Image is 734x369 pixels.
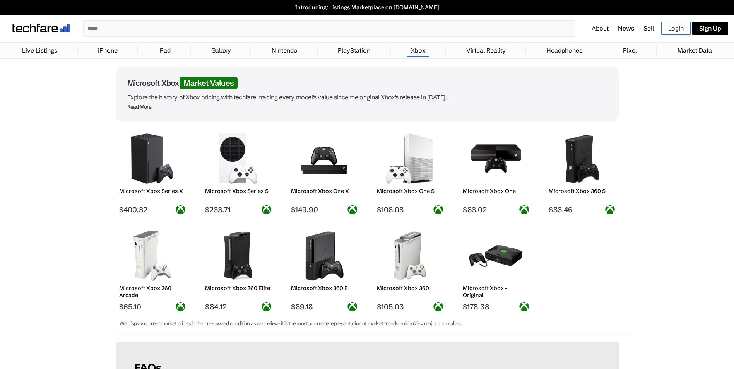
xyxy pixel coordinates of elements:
[545,130,619,214] a: Microsoft Xbox 360 S Microsoft Xbox 360 S $83.46 xbox-logo
[211,133,265,184] img: Microsoft Xbox Series S
[202,227,275,311] a: Microsoft Xbox 360 Elite Microsoft Xbox 360 Elite $84.12 xbox-logo
[127,78,607,88] h1: Microsoft Xbox
[119,188,185,195] h2: Microsoft Xbox Series X
[347,205,357,214] img: xbox-logo
[377,188,443,195] h2: Microsoft Xbox One S
[262,302,271,311] img: xbox-logo
[207,43,235,58] a: Galaxy
[287,130,361,214] a: Microsoft Xbox One X Microsoft Xbox One X $149.90 xbox-logo
[661,22,691,35] a: Login
[119,285,185,299] h2: Microsoft Xbox 360 Arcade
[469,231,523,281] img: Microsoft Xbox
[116,227,189,311] a: Microsoft Xbox 360 Arcade Microsoft Xbox 360 Arcade $65.10 xbox-logo
[619,43,641,58] a: Pixel
[291,285,357,292] h2: Microsoft Xbox 360 E
[459,130,533,214] a: Microsoft Xbox One Microsoft Xbox One $83.02 xbox-logo
[334,43,374,58] a: PlayStation
[180,77,238,89] span: Market Values
[94,43,121,58] a: iPhone
[176,205,185,214] img: xbox-logo
[202,130,275,214] a: Microsoft Xbox Series S Microsoft Xbox Series S $233.71 xbox-logo
[463,188,529,195] h2: Microsoft Xbox One
[297,133,351,184] img: Microsoft Xbox One X
[205,188,271,195] h2: Microsoft Xbox Series S
[127,104,152,111] span: Read More
[154,43,175,58] a: iPad
[463,285,529,299] h2: Microsoft Xbox - Original
[692,22,728,35] a: Sign Up
[519,205,529,214] img: xbox-logo
[116,130,189,214] a: Microsoft Xbox Series X Microsoft Xbox Series X $400.32 xbox-logo
[125,133,180,184] img: Microsoft Xbox Series X
[205,205,271,214] span: $233.71
[211,231,265,281] img: Microsoft Xbox 360 Elite
[205,302,271,311] span: $84.12
[674,43,716,58] a: Market Data
[347,302,357,311] img: xbox-logo
[433,205,443,214] img: xbox-logo
[592,24,609,32] a: About
[549,188,615,195] h2: Microsoft Xbox 360 S
[618,24,634,32] a: News
[119,205,185,214] span: $400.32
[549,205,615,214] span: $83.46
[463,205,529,214] span: $83.02
[643,24,654,32] a: Sell
[377,205,443,214] span: $108.08
[127,104,152,110] div: Read More
[287,227,361,311] a: Microsoft Xbox 360 E Microsoft Xbox 360 E $89.18 xbox-logo
[291,302,357,311] span: $89.18
[433,302,443,311] img: xbox-logo
[462,43,510,58] a: Virtual Reality
[463,302,529,311] span: $178.38
[554,133,609,184] img: Microsoft Xbox 360 S
[459,227,533,311] a: Microsoft Xbox Microsoft Xbox - Original $178.38 xbox-logo
[373,130,447,214] a: Microsoft Xbox One S Microsoft Xbox One S $108.08 xbox-logo
[519,302,529,311] img: xbox-logo
[291,205,357,214] span: $149.90
[377,302,443,311] span: $105.03
[291,188,357,195] h2: Microsoft Xbox One X
[605,205,615,214] img: xbox-logo
[377,285,443,292] h2: Microsoft Xbox 360
[205,285,271,292] h2: Microsoft Xbox 360 Elite
[18,43,61,58] a: Live Listings
[119,302,185,311] span: $65.10
[4,4,730,11] a: Introducing: Listings Marketplace on [DOMAIN_NAME]
[268,43,301,58] a: Nintendo
[469,133,523,184] img: Microsoft Xbox One
[383,133,437,184] img: Microsoft Xbox One S
[383,231,437,281] img: Microsoft Xbox 360
[542,43,586,58] a: Headphones
[120,319,602,328] p: We display current market prices in the pre-owned condition as we believe it is the most accurate...
[12,24,70,32] img: techfare logo
[262,205,271,214] img: xbox-logo
[127,92,607,102] p: Explore the history of Xbox pricing with techfare, tracing every model's value since the original...
[407,43,429,58] a: Xbox
[176,302,185,311] img: xbox-logo
[373,227,447,311] a: Microsoft Xbox 360 Microsoft Xbox 360 $105.03 xbox-logo
[297,231,351,281] img: Microsoft Xbox 360 E
[125,231,180,281] img: Microsoft Xbox 360 Arcade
